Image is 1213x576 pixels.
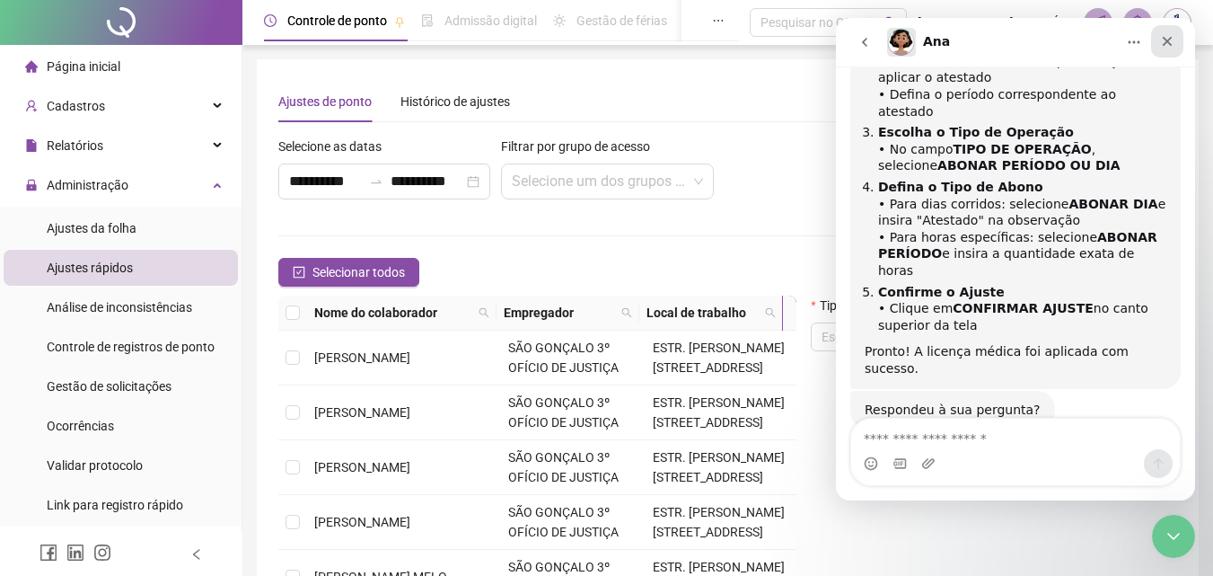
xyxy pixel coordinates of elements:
[1129,14,1146,31] span: bell
[14,373,219,412] div: Respondeu à sua pergunta?Ana • Agora
[47,498,183,512] span: Link para registro rápido
[508,395,619,430] span: SÃO GONÇALO 3º OFÍCIO DE JUSTIÇA
[233,179,321,193] b: ABONAR DIA
[42,212,321,244] b: ABONAR PERÍODO
[66,544,84,562] span: linkedin
[621,307,632,318] span: search
[101,140,285,155] b: ABONAR PERÍODO OU DIA
[47,99,105,113] span: Cadastros
[47,138,103,153] span: Relatórios
[918,13,1073,32] span: [PERSON_NAME] - 3º OFÍCIO DE [GEOGRAPHIC_DATA]
[475,299,493,326] span: search
[278,92,372,111] div: Ajustes de ponto
[479,307,489,318] span: search
[765,307,776,318] span: search
[508,450,619,484] span: SÃO GONÇALO 3º OFÍCIO DE JUSTIÇA
[47,261,133,275] span: Ajustes rápidos
[508,341,619,375] span: SÃO GONÇALO 3º OFÍCIO DE JUSTIÇA
[1090,14,1106,31] span: notification
[57,439,71,453] button: Selecionador de GIF
[811,296,927,315] label: Tipo de operação
[504,303,614,323] span: Empregador
[29,325,330,360] div: Pronto! A licença médica foi aplicada com sucesso.
[653,395,785,430] span: ESTR. [PERSON_NAME][STREET_ADDRESS]
[42,161,330,261] li: • Para dias corridos: selecione e insira "Atestado" na observação • Para horas específicas: selec...
[421,14,434,27] span: file-done
[28,439,42,453] button: Selecionador de Emoji
[1164,9,1191,36] img: 79381
[653,505,785,539] span: ESTR. [PERSON_NAME][STREET_ADDRESS]
[278,137,393,156] label: Selecione as datas
[653,341,785,375] span: ESTR. [PERSON_NAME][STREET_ADDRESS]
[264,14,277,27] span: clock-circle
[1152,515,1195,558] iframe: Intercom live chat
[190,548,203,561] span: left
[883,16,897,30] span: search
[42,107,238,121] b: Escolha o Tipo de Operação
[400,92,510,111] div: Histórico de ajustes
[42,18,330,102] li: • Escolha o colaborador ao qual deseja aplicar o atestado • Defina o período correspondente ao at...
[40,544,57,562] span: facebook
[761,299,779,326] span: search
[25,179,38,191] span: lock
[653,450,785,484] span: ESTR. [PERSON_NAME][STREET_ADDRESS]
[85,439,100,453] button: Upload do anexo
[646,303,758,323] span: Local de trabalho
[576,13,667,28] span: Gestão de férias
[47,379,171,394] span: Gestão de solicitações
[314,303,471,323] span: Nome do colaborador
[278,258,419,287] button: Selecionar todos
[501,137,662,156] label: Filtrar por grupo de acesso
[47,178,128,192] span: Administração
[314,350,410,365] span: [PERSON_NAME]
[836,18,1195,501] iframe: Intercom live chat
[25,100,38,112] span: user-add
[47,59,120,74] span: Página inicial
[47,340,215,354] span: Controle de registros de ponto
[25,60,38,73] span: home
[308,431,337,460] button: Enviar uma mensagem
[553,14,566,27] span: sun
[394,16,405,27] span: pushpin
[293,266,305,279] span: check-square
[25,139,38,152] span: file
[118,124,256,138] b: TIPO DE OPERAÇÃO
[618,299,636,326] span: search
[42,162,207,176] b: Defina o Tipo de Abono
[47,419,114,433] span: Ocorrências
[712,14,725,27] span: ellipsis
[93,544,111,562] span: instagram
[47,300,192,315] span: Análise de inconsistências
[47,458,143,473] span: Validar protocolo
[117,283,257,297] b: CONFIRMAR AJUSTE
[314,405,410,420] span: [PERSON_NAME]
[369,174,383,189] span: swap-right
[29,384,205,402] div: Respondeu à sua pergunta?
[508,505,619,539] span: SÃO GONÇALO 3º OFÍCIO DE JUSTIÇA
[15,401,344,431] textarea: Envie uma mensagem...
[314,460,410,474] span: [PERSON_NAME]
[47,221,136,235] span: Ajustes da folha
[42,267,169,281] b: Confirme o Ajuste
[314,515,410,529] span: [PERSON_NAME]
[42,106,330,156] li: • No campo , selecione
[42,266,330,316] li: • Clique em no canto superior da tela
[369,174,383,189] span: to
[287,13,387,28] span: Controle de ponto
[444,13,537,28] span: Admissão digital
[312,262,405,282] span: Selecionar todos
[14,373,345,452] div: Ana diz…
